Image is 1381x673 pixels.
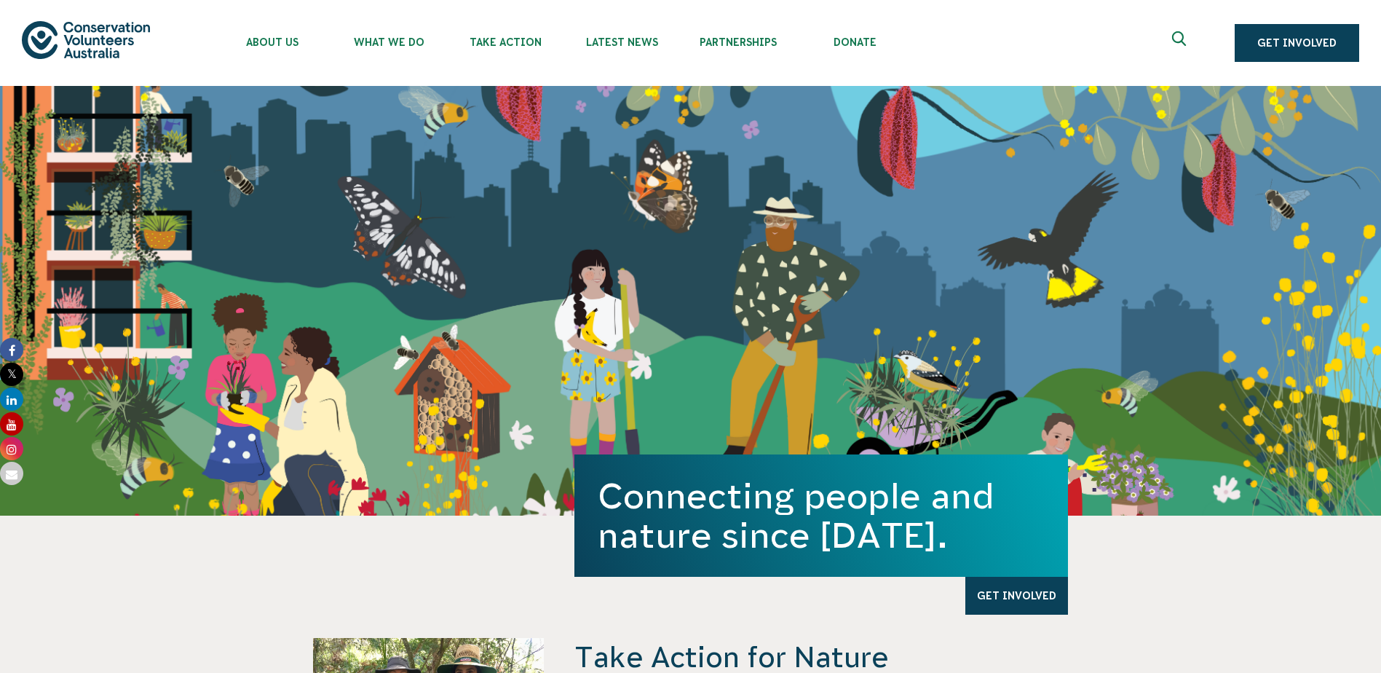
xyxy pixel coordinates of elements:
[447,36,563,48] span: Take Action
[1172,31,1190,55] span: Expand search box
[563,36,680,48] span: Latest News
[1163,25,1198,60] button: Expand search box Close search box
[680,36,796,48] span: Partnerships
[965,577,1068,615] a: Get Involved
[598,476,1045,555] h1: Connecting people and nature since [DATE].
[796,36,913,48] span: Donate
[331,36,447,48] span: What We Do
[22,21,150,58] img: logo.svg
[214,36,331,48] span: About Us
[1235,24,1359,62] a: Get Involved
